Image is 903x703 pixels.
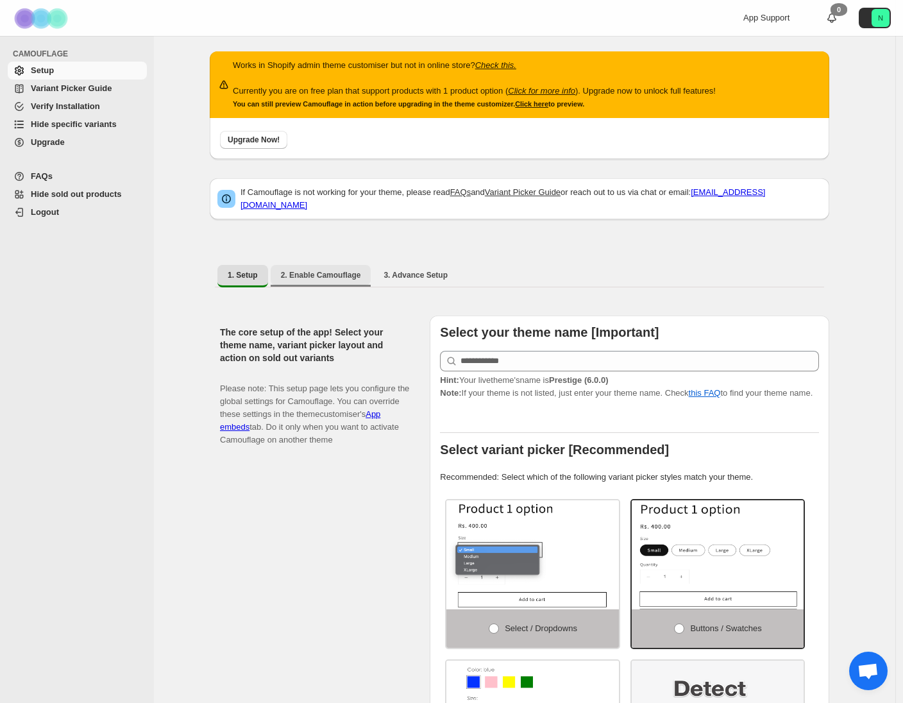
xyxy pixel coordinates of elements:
[485,187,561,197] a: Variant Picker Guide
[440,471,819,484] p: Recommended: Select which of the following variant picker styles match your theme.
[440,388,461,398] strong: Note:
[8,97,147,115] a: Verify Installation
[515,100,548,108] a: Click here
[831,3,847,16] div: 0
[505,623,577,633] span: Select / Dropdowns
[440,375,608,385] span: Your live theme's name is
[446,500,619,609] img: Select / Dropdowns
[10,1,74,36] img: Camouflage
[8,167,147,185] a: FAQs
[872,9,890,27] span: Avatar with initials N
[508,86,575,96] a: Click for more info
[440,443,669,457] b: Select variant picker [Recommended]
[440,375,459,385] strong: Hint:
[233,100,584,108] small: You can still preview Camouflage in action before upgrading in the theme customizer. to preview.
[220,131,287,149] button: Upgrade Now!
[689,388,721,398] a: this FAQ
[241,186,822,212] p: If Camouflage is not working for your theme, please read and or reach out to us via chat or email:
[220,326,409,364] h2: The core setup of the app! Select your theme name, variant picker layout and action on sold out v...
[8,133,147,151] a: Upgrade
[475,60,516,70] a: Check this.
[743,13,789,22] span: App Support
[31,83,112,93] span: Variant Picker Guide
[228,270,258,280] span: 1. Setup
[384,270,448,280] span: 3. Advance Setup
[825,12,838,24] a: 0
[450,187,471,197] a: FAQs
[31,119,117,129] span: Hide specific variants
[31,101,100,111] span: Verify Installation
[31,207,59,217] span: Logout
[8,115,147,133] a: Hide specific variants
[13,49,148,59] span: CAMOUFLAGE
[878,14,883,22] text: N
[281,270,361,280] span: 2. Enable Camouflage
[849,652,888,690] div: チャットを開く
[8,80,147,97] a: Variant Picker Guide
[8,203,147,221] a: Logout
[31,171,53,181] span: FAQs
[440,374,819,400] p: If your theme is not listed, just enter your theme name. Check to find your theme name.
[31,137,65,147] span: Upgrade
[228,135,280,145] span: Upgrade Now!
[632,500,804,609] img: Buttons / Swatches
[31,189,122,199] span: Hide sold out products
[8,185,147,203] a: Hide sold out products
[220,369,409,446] p: Please note: This setup page lets you configure the global settings for Camouflage. You can overr...
[859,8,891,28] button: Avatar with initials N
[233,85,716,97] p: Currently you are on free plan that support products with 1 product option ( ). Upgrade now to un...
[549,375,609,385] strong: Prestige (6.0.0)
[8,62,147,80] a: Setup
[440,325,659,339] b: Select your theme name [Important]
[233,59,716,72] p: Works in Shopify admin theme customiser but not in online store?
[690,623,761,633] span: Buttons / Swatches
[31,65,54,75] span: Setup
